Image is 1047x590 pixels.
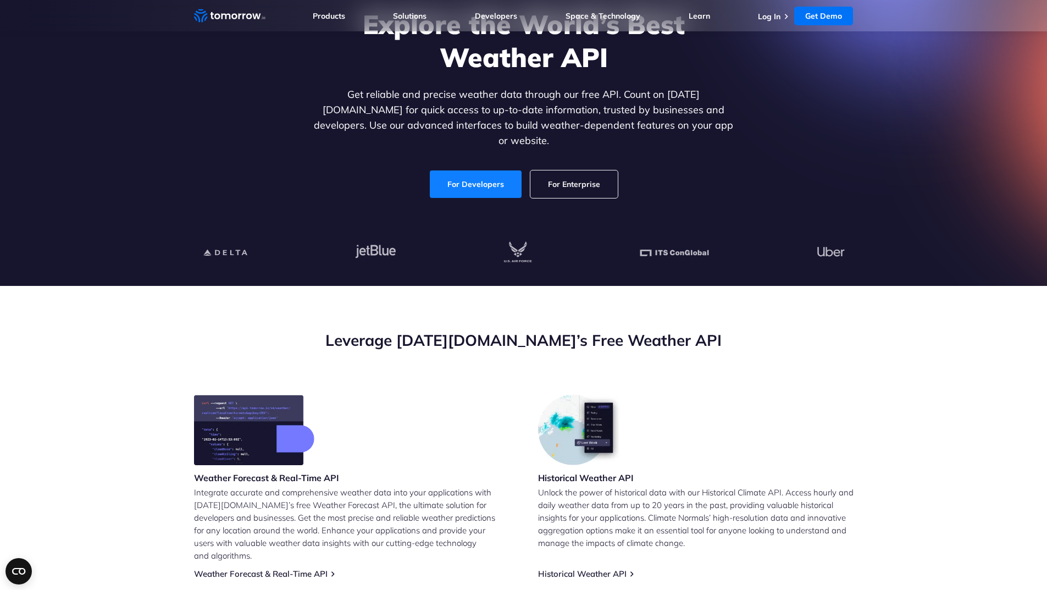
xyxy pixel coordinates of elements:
[566,11,640,21] a: Space & Technology
[689,11,710,21] a: Learn
[538,569,627,579] a: Historical Weather API
[758,12,780,21] a: Log In
[194,8,265,24] a: Home link
[430,170,522,198] a: For Developers
[538,486,854,549] p: Unlock the power of historical data with our Historical Climate API. Access hourly and daily weat...
[393,11,426,21] a: Solutions
[794,7,853,25] a: Get Demo
[313,11,345,21] a: Products
[194,569,328,579] a: Weather Forecast & Real-Time API
[312,87,736,148] p: Get reliable and precise weather data through our free API. Count on [DATE][DOMAIN_NAME] for quic...
[538,472,634,484] h3: Historical Weather API
[194,330,854,351] h2: Leverage [DATE][DOMAIN_NAME]’s Free Weather API
[5,558,32,585] button: Open CMP widget
[530,170,618,198] a: For Enterprise
[312,8,736,74] h1: Explore the World’s Best Weather API
[194,472,339,484] h3: Weather Forecast & Real-Time API
[194,486,509,562] p: Integrate accurate and comprehensive weather data into your applications with [DATE][DOMAIN_NAME]...
[475,11,517,21] a: Developers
